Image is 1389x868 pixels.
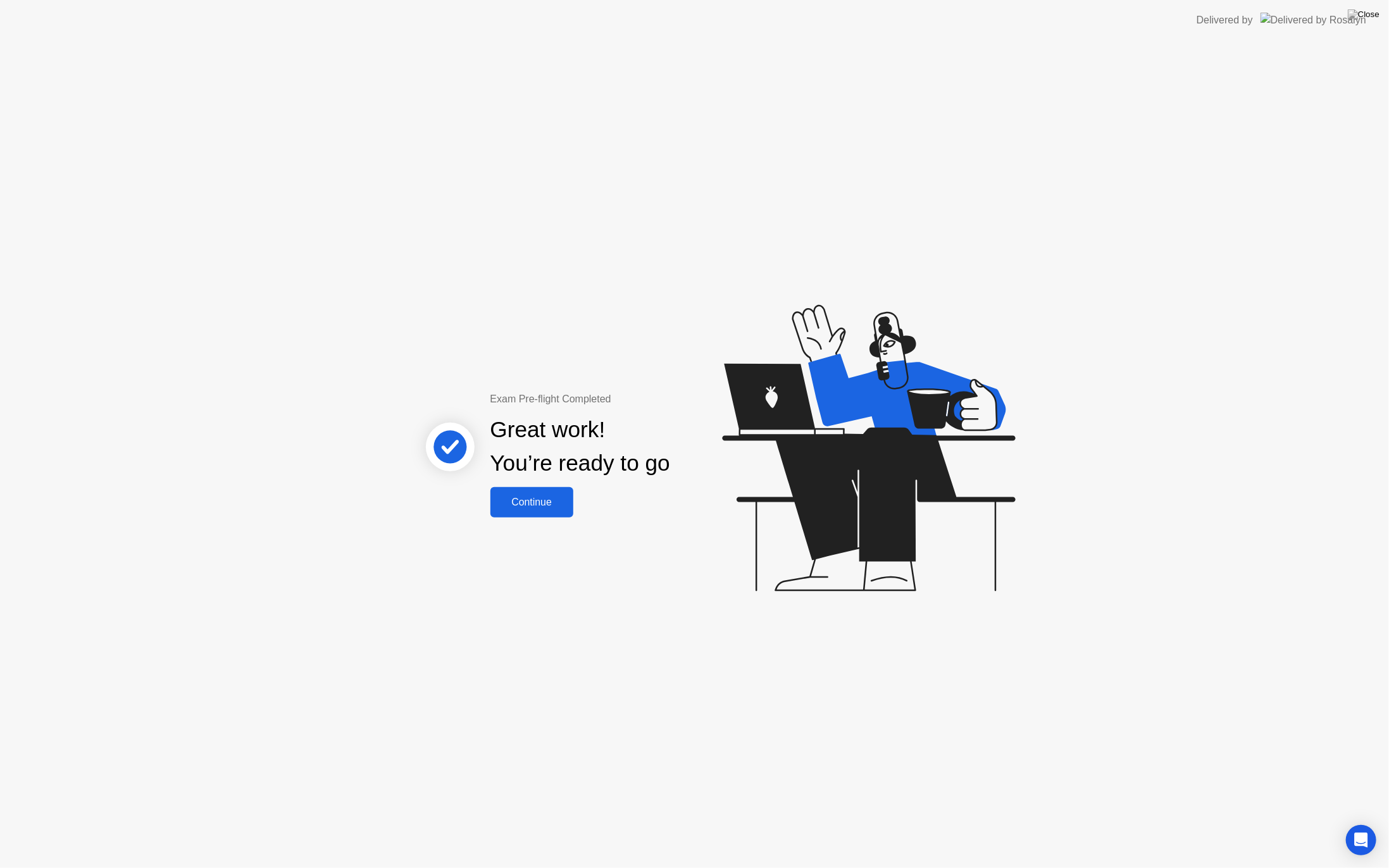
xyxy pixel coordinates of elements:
div: Exam Pre-flight Completed [490,392,752,407]
img: Close [1348,9,1380,20]
div: Great work! You’re ready to go [490,413,670,480]
div: Open Intercom Messenger [1346,825,1376,855]
button: Continue [490,487,573,518]
div: Continue [494,497,570,508]
div: Delivered by [1197,13,1253,28]
img: Delivered by Rosalyn [1261,13,1366,27]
